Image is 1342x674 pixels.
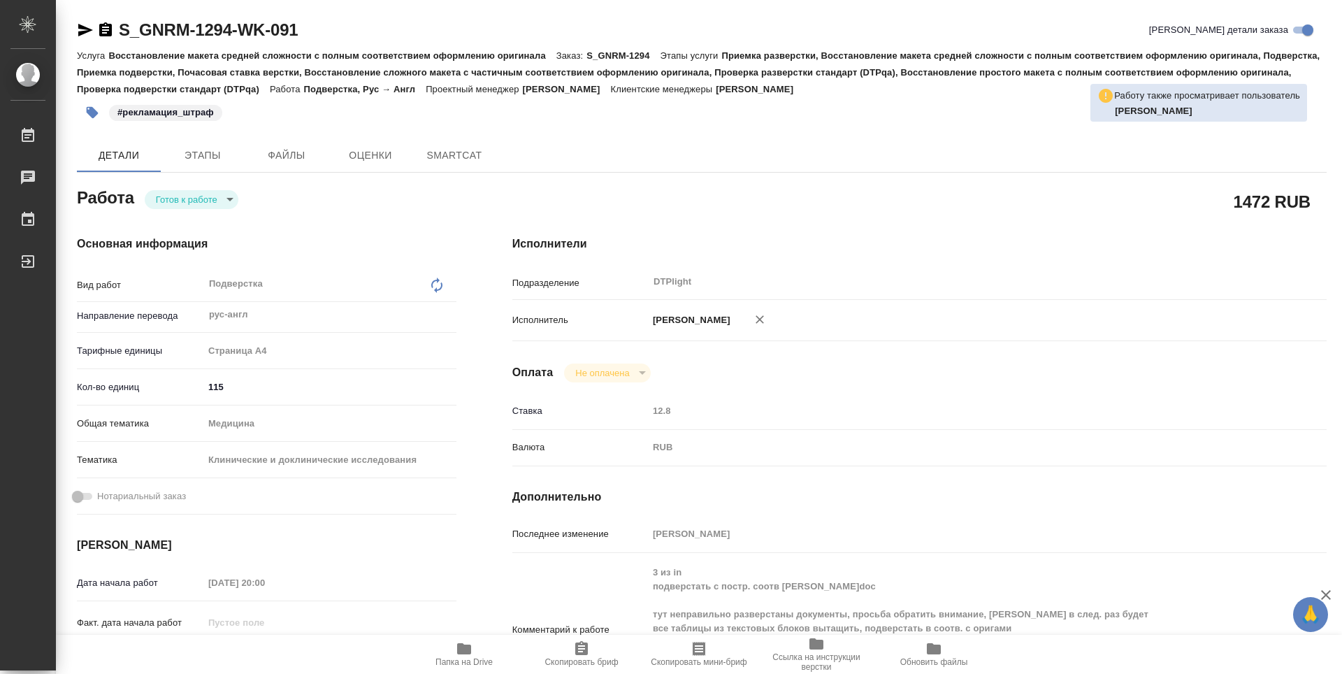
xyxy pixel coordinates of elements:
p: Приемка разверстки, Восстановление макета средней сложности с полным соответствием оформлению ори... [77,50,1320,94]
p: [PERSON_NAME] [523,84,611,94]
div: Страница А4 [203,339,456,363]
div: RUB [648,436,1259,459]
h4: Исполнители [512,236,1327,252]
span: Оценки [337,147,404,164]
p: Вид работ [77,278,203,292]
span: Этапы [169,147,236,164]
span: Детали [85,147,152,164]
button: Добавить тэг [77,97,108,128]
span: 🙏 [1299,600,1322,629]
span: Нотариальный заказ [97,489,186,503]
h2: 1472 RUB [1234,189,1311,213]
p: Работу также просматривает пользователь [1114,89,1300,103]
span: рекламация_штраф [108,106,224,117]
p: Кол-во единиц [77,380,203,394]
span: Скопировать бриф [544,657,618,667]
span: Скопировать мини-бриф [651,657,746,667]
div: Готов к работе [145,190,238,209]
button: Скопировать бриф [523,635,640,674]
input: Пустое поле [203,573,326,593]
span: Папка на Drive [435,657,493,667]
button: Удалить исполнителя [744,304,775,335]
button: Не оплачена [571,367,633,379]
p: Общая тематика [77,417,203,431]
p: [PERSON_NAME] [716,84,804,94]
button: Готов к работе [152,194,222,206]
a: S_GNRM-1294-WK-091 [119,20,298,39]
p: Услуга [77,50,108,61]
button: Ссылка на инструкции верстки [758,635,875,674]
p: Заказ: [556,50,586,61]
span: Файлы [253,147,320,164]
span: Ссылка на инструкции верстки [766,652,867,672]
h2: Работа [77,184,134,209]
p: #рекламация_штраф [117,106,214,120]
button: 🙏 [1293,597,1328,632]
p: Факт. дата начала работ [77,616,203,630]
h4: Дополнительно [512,489,1327,505]
div: Готов к работе [564,364,650,382]
button: Скопировать ссылку для ЯМессенджера [77,22,94,38]
p: Этапы услуги [661,50,722,61]
p: Тарифные единицы [77,344,203,358]
p: Работа [270,84,304,94]
span: Обновить файлы [900,657,968,667]
div: Медицина [203,412,456,436]
p: [PERSON_NAME] [648,313,730,327]
input: Пустое поле [203,612,326,633]
div: Клинические и доклинические исследования [203,448,456,472]
p: Подразделение [512,276,648,290]
span: [PERSON_NAME] детали заказа [1149,23,1288,37]
h4: Оплата [512,364,554,381]
b: [PERSON_NAME] [1115,106,1192,116]
p: Восстановление макета средней сложности с полным соответствием оформлению оригинала [108,50,556,61]
input: ✎ Введи что-нибудь [203,377,456,397]
p: Подверстка, Рус → Англ [304,84,426,94]
h4: [PERSON_NAME] [77,537,456,554]
h4: Основная информация [77,236,456,252]
p: Комментарий к работе [512,623,648,637]
p: S_GNRM-1294 [586,50,660,61]
button: Скопировать мини-бриф [640,635,758,674]
button: Обновить файлы [875,635,993,674]
p: Дата начала работ [77,576,203,590]
p: Направление перевода [77,309,203,323]
p: Валюта [512,440,648,454]
button: Папка на Drive [405,635,523,674]
p: Тематика [77,453,203,467]
p: Проектный менеджер [426,84,522,94]
p: Клиентские менеджеры [610,84,716,94]
input: Пустое поле [648,401,1259,421]
p: Последнее изменение [512,527,648,541]
button: Скопировать ссылку [97,22,114,38]
span: SmartCat [421,147,488,164]
p: Исполнитель [512,313,648,327]
p: Ставка [512,404,648,418]
p: Чулец Елена [1115,104,1300,118]
input: Пустое поле [648,524,1259,544]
